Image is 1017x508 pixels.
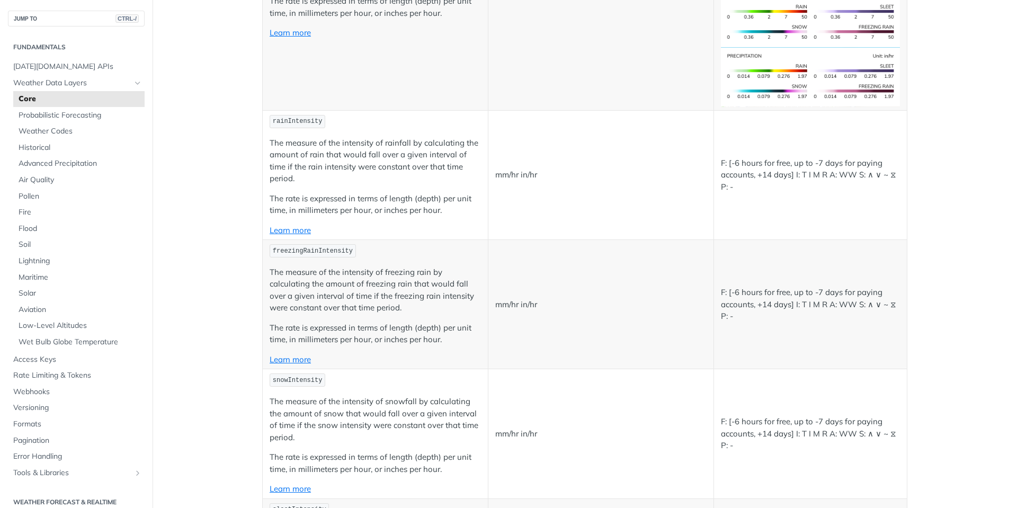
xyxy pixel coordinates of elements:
button: Hide subpages for Weather Data Layers [133,79,142,87]
a: Rate Limiting & Tokens [8,368,145,384]
a: Aviation [13,302,145,318]
a: Learn more [270,225,311,235]
button: Show subpages for Tools & Libraries [133,469,142,477]
span: Aviation [19,305,142,315]
span: Historical [19,142,142,153]
span: Expand image [721,12,900,22]
p: F: [-6 hours for free, up to -7 days for paying accounts, +14 days] I: T I M R A: WW S: ∧ ∨ ~ ⧖ P: - [721,157,900,193]
p: The measure of the intensity of snowfall by calculating the amount of snow that would fall over a... [270,396,481,443]
p: The measure of the intensity of freezing rain by calculating the amount of freezing rain that wou... [270,266,481,314]
span: Soil [19,239,142,250]
span: Access Keys [13,354,142,365]
p: F: [-6 hours for free, up to -7 days for paying accounts, +14 days] I: T I M R A: WW S: ∧ ∨ ~ ⧖ P: - [721,287,900,323]
span: Lightning [19,256,142,266]
span: Error Handling [13,451,142,462]
span: Formats [13,419,142,430]
a: Air Quality [13,172,145,188]
a: Weather Data LayersHide subpages for Weather Data Layers [8,75,145,91]
a: Low-Level Altitudes [13,318,145,334]
h2: Weather Forecast & realtime [8,497,145,507]
a: Pollen [13,189,145,204]
a: Fire [13,204,145,220]
p: mm/hr in/hr [495,428,707,440]
a: Historical [13,140,145,156]
a: Pagination [8,433,145,449]
span: Fire [19,207,142,218]
a: Learn more [270,28,311,38]
a: Formats [8,416,145,432]
span: freezingRainIntensity [273,247,353,255]
a: Lightning [13,253,145,269]
a: Soil [13,237,145,253]
a: Access Keys [8,352,145,368]
span: rainIntensity [273,118,323,125]
span: Expand image [721,72,900,82]
a: Advanced Precipitation [13,156,145,172]
a: Error Handling [8,449,145,465]
a: Probabilistic Forecasting [13,108,145,123]
span: Weather Data Layers [13,78,131,88]
a: Weather Codes [13,123,145,139]
span: Core [19,94,142,104]
a: Webhooks [8,384,145,400]
button: JUMP TOCTRL-/ [8,11,145,26]
span: Flood [19,224,142,234]
p: The rate is expressed in terms of length (depth) per unit time, in millimeters per hour, or inche... [270,193,481,217]
p: mm/hr in/hr [495,169,707,181]
span: Webhooks [13,387,142,397]
span: CTRL-/ [115,14,139,23]
a: Versioning [8,400,145,416]
a: [DATE][DOMAIN_NAME] APIs [8,59,145,75]
span: Rate Limiting & Tokens [13,370,142,381]
a: Wet Bulb Globe Temperature [13,334,145,350]
span: Low-Level Altitudes [19,320,142,331]
span: Maritime [19,272,142,283]
span: Solar [19,288,142,299]
a: Tools & LibrariesShow subpages for Tools & Libraries [8,465,145,481]
p: mm/hr in/hr [495,299,707,311]
a: Maritime [13,270,145,286]
p: The rate is expressed in terms of length (depth) per unit time, in millimeters per hour, or inche... [270,451,481,475]
a: Solar [13,286,145,301]
span: Weather Codes [19,126,142,137]
p: The measure of the intensity of rainfall by calculating the amount of rain that would fall over a... [270,137,481,185]
span: Pagination [13,435,142,446]
p: F: [-6 hours for free, up to -7 days for paying accounts, +14 days] I: T I M R A: WW S: ∧ ∨ ~ ⧖ P: - [721,416,900,452]
span: Probabilistic Forecasting [19,110,142,121]
a: Flood [13,221,145,237]
span: Tools & Libraries [13,468,131,478]
span: Wet Bulb Globe Temperature [19,337,142,347]
a: Learn more [270,354,311,364]
span: snowIntensity [273,377,323,384]
span: Pollen [19,191,142,202]
a: Core [13,91,145,107]
span: Advanced Precipitation [19,158,142,169]
span: [DATE][DOMAIN_NAME] APIs [13,61,142,72]
a: Learn more [270,484,311,494]
span: Air Quality [19,175,142,185]
span: Versioning [13,403,142,413]
h2: Fundamentals [8,42,145,52]
p: The rate is expressed in terms of length (depth) per unit time, in millimeters per hour, or inche... [270,322,481,346]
